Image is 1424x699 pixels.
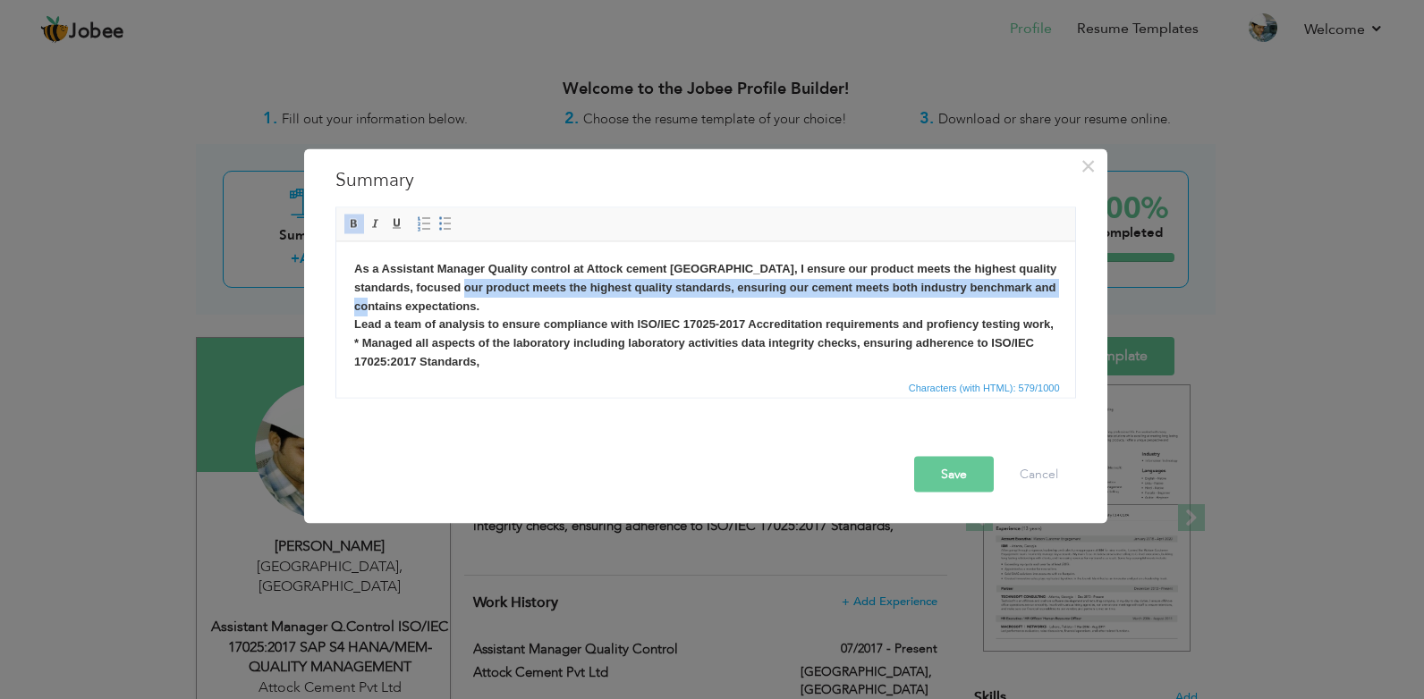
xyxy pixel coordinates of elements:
h3: Summary [335,167,1076,194]
a: Insert/Remove Numbered List [414,215,434,234]
span: × [1081,150,1096,182]
button: Close [1074,152,1103,181]
a: Bold [344,215,364,234]
a: Italic [366,215,386,234]
span: Characters (with HTML): 579/1000 [905,380,1064,396]
a: Underline [387,215,407,234]
iframe: Rich Text Editor, summaryEditor [336,242,1075,376]
button: Cancel [1002,457,1076,493]
div: Statistics [905,380,1065,396]
button: Save [914,457,994,493]
a: Insert/Remove Bulleted List [436,215,455,234]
